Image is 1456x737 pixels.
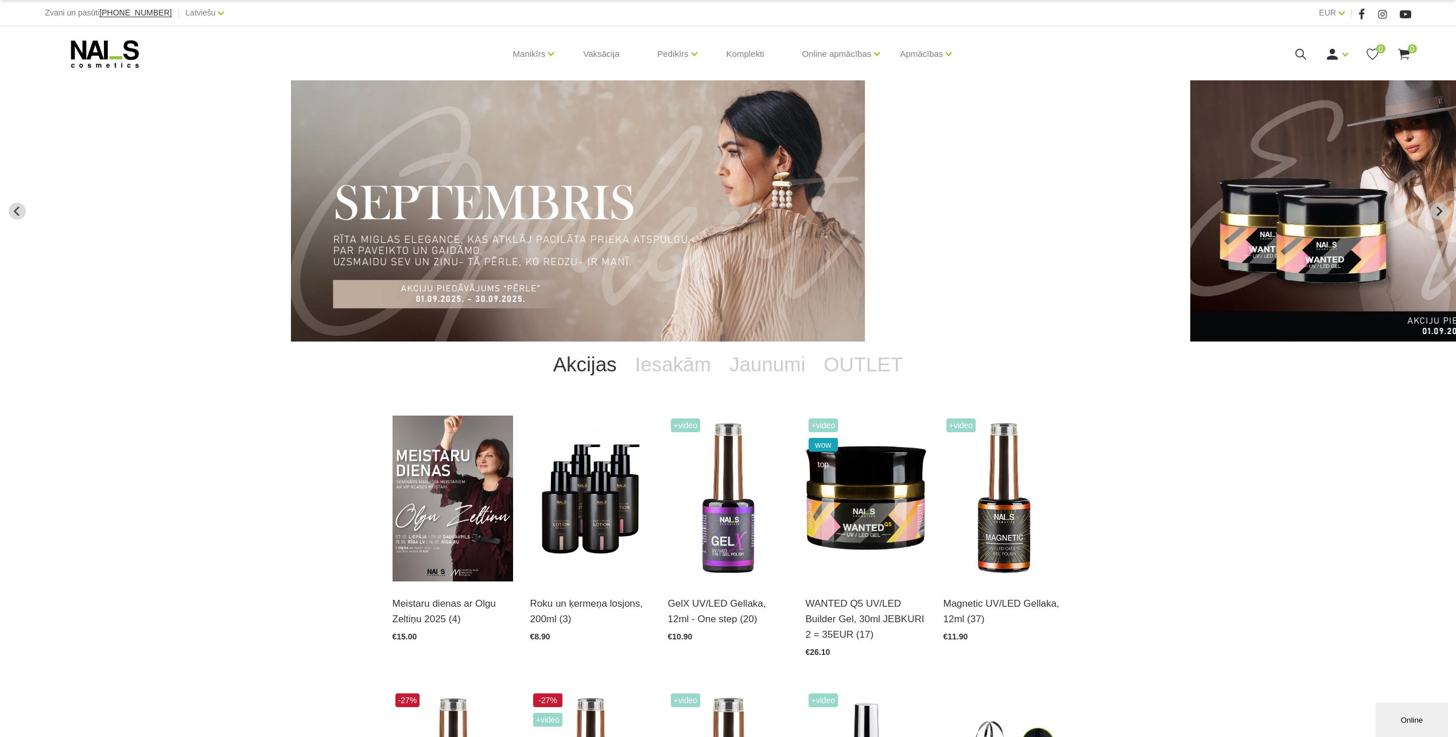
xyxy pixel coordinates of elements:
span: 0 [1408,44,1417,53]
span: | [1350,6,1353,20]
span: -27% [533,693,563,707]
span: -27% [395,693,420,707]
img: Ilgnoturīga gellaka, kas sastāv no metāla mikrodaļiņām, kuras īpaša magnēta ietekmē var pārvērst ... [944,416,1064,581]
a: Magnetic UV/LED Gellaka, 12ml (37) [944,596,1064,627]
a: Pedikīrs [657,31,688,77]
img: ✨ Meistaru dienas ar Olgu Zeltiņu 2025 ✨🍂 RUDENS / Seminārs manikīra meistariem 🍂📍 Liepāja – 7. o... [393,416,513,581]
a: Online apmācības [802,31,871,77]
span: wow [809,438,838,452]
a: EUR [1319,6,1336,20]
span: +Video [671,693,701,707]
span: top [809,457,838,471]
span: +Video [671,418,701,432]
img: Gels WANTED NAILS cosmetics tehniķu komanda ir radījusi gelu, kas ilgi jau ir katra meistara mekl... [806,416,926,581]
a: GelX UV/LED Gellaka, 12ml - One step (20) [668,596,789,627]
a: 0 [1365,47,1380,61]
a: Latviešu [185,6,215,20]
span: €15.00 [393,632,417,641]
a: Roku un ķermeņa losjons, 200ml (3) [530,596,651,627]
span: 0 [1376,44,1385,53]
span: | [177,6,180,20]
img: BAROJOŠS roku un ķermeņa LOSJONSBALI COCONUT barojošs roku un ķermeņa losjons paredzēts jebkura t... [530,416,651,581]
span: €26.10 [806,647,830,657]
a: Komplekti [717,26,774,82]
li: 3 of 13 [291,80,1164,342]
span: €11.90 [944,632,968,641]
a: Vaksācija [574,26,628,82]
a: Meistaru dienas ar Olgu Zeltiņu 2025 (4) [393,596,513,627]
iframe: chat widget [1376,700,1450,737]
a: Iesakām [626,342,720,387]
span: +Video [809,693,838,707]
div: Zvani un pasūti [45,6,172,20]
a: Jaunumi [720,342,814,387]
span: +Video [809,418,838,432]
button: Previous slide [9,203,26,220]
span: [PHONE_NUMBER] [99,8,172,17]
span: +Video [946,418,976,432]
a: WANTED Q5 UV/LED Builder Gel, 30ml JEBKURI 2 = 35EUR (17) [806,596,926,643]
a: [PHONE_NUMBER] [99,9,172,17]
span: €10.90 [668,632,693,641]
button: Next slide [1430,203,1447,220]
a: 0 [1397,47,1411,61]
a: Akcijas [544,342,626,387]
span: +Video [533,713,563,727]
span: €8.90 [530,632,550,641]
a: OUTLET [814,342,912,387]
img: Trīs vienā - bāze, tonis, tops (trausliem nagiem vēlams papildus lietot bāzi). Ilgnoturīga un int... [668,416,789,581]
a: Manikīrs [513,31,546,77]
a: Apmācības [900,31,943,77]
